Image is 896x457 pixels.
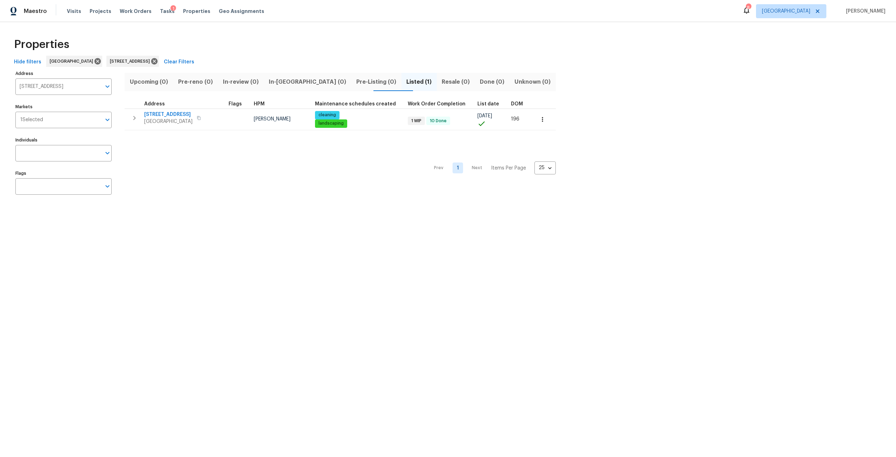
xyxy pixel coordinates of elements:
span: 1 WIP [408,118,424,124]
span: Maintenance schedules created [315,102,396,106]
p: Items Per Page [491,165,526,172]
span: Pre-Listing (0) [355,77,397,87]
div: [STREET_ADDRESS] [106,56,159,67]
span: Work Orders [120,8,152,15]
span: Work Order Completion [408,102,465,106]
span: landscaping [316,120,346,126]
label: Address [15,71,112,76]
span: Unknown (0) [514,77,552,87]
span: Listed (1) [406,77,433,87]
span: Clear Filters [164,58,194,67]
button: Open [103,115,112,125]
span: Done (0) [479,77,505,87]
span: [STREET_ADDRESS] [144,111,192,118]
span: [STREET_ADDRESS] [110,58,153,65]
span: Pre-reno (0) [177,77,213,87]
span: DOM [511,102,523,106]
span: [PERSON_NAME] [254,117,290,122]
span: 1 Selected [20,117,43,123]
span: Resale (0) [441,77,471,87]
button: Open [103,82,112,91]
span: Visits [67,8,81,15]
span: HPM [254,102,265,106]
span: Upcoming (0) [129,77,169,87]
div: 25 [534,159,556,177]
div: 8 [746,4,751,11]
button: Open [103,148,112,158]
label: Flags [15,171,112,175]
span: Hide filters [14,58,41,67]
span: [GEOGRAPHIC_DATA] [50,58,96,65]
button: Hide filters [11,56,44,69]
span: Projects [90,8,111,15]
button: Clear Filters [161,56,197,69]
div: 1 [170,5,176,12]
span: [PERSON_NAME] [843,8,885,15]
span: Address [144,102,165,106]
span: cleaning [316,112,339,118]
span: [GEOGRAPHIC_DATA] [762,8,810,15]
a: Goto page 1 [453,162,463,173]
span: Properties [183,8,210,15]
span: Maestro [24,8,47,15]
span: Tasks [160,9,175,14]
span: List date [477,102,499,106]
nav: Pagination Navigation [427,134,556,202]
span: In-review (0) [222,77,259,87]
label: Markets [15,105,112,109]
div: [GEOGRAPHIC_DATA] [46,56,102,67]
span: Flags [229,102,242,106]
span: Properties [14,41,69,48]
span: In-[GEOGRAPHIC_DATA] (0) [268,77,347,87]
span: Geo Assignments [219,8,264,15]
span: 196 [511,117,519,122]
span: [GEOGRAPHIC_DATA] [144,118,192,125]
label: Individuals [15,138,112,142]
button: Open [103,181,112,191]
span: [DATE] [477,113,492,118]
span: 10 Done [427,118,449,124]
